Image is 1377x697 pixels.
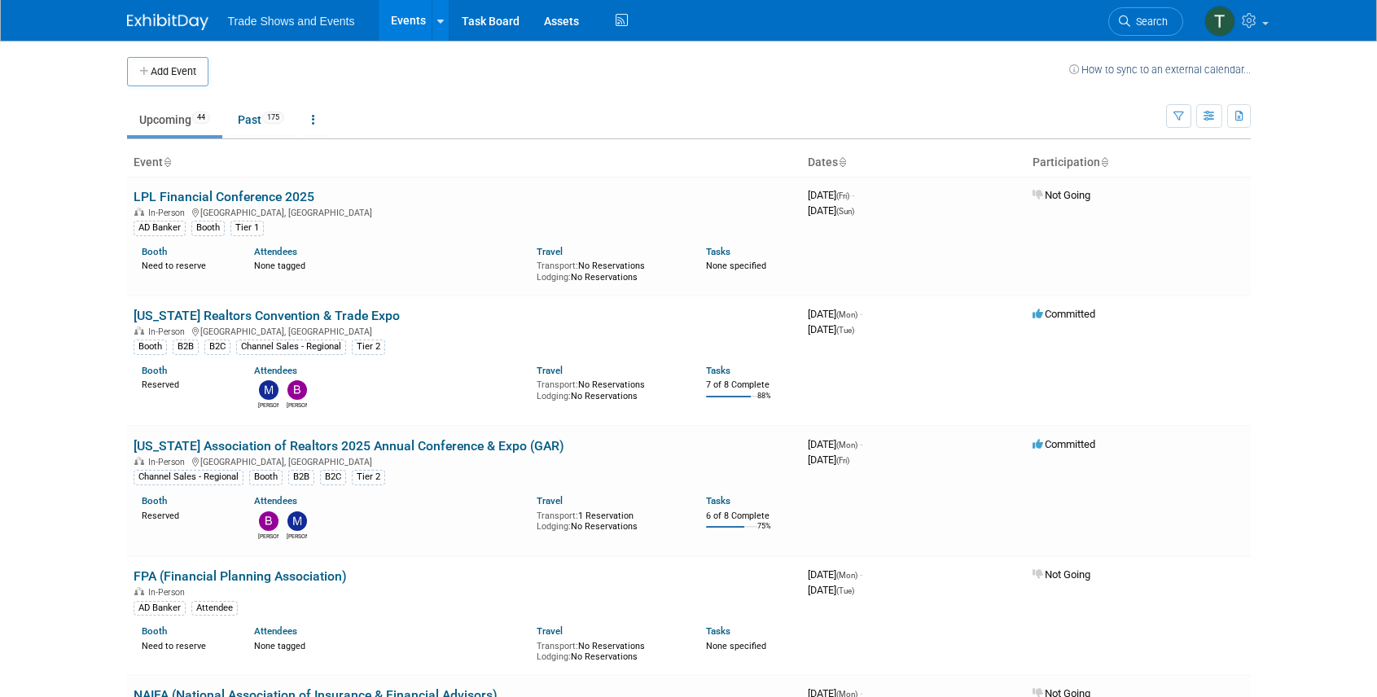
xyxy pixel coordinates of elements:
[173,340,199,354] div: B2B
[706,511,795,522] div: 6 of 8 Complete
[757,392,771,414] td: 88%
[254,365,297,376] a: Attendees
[537,272,571,283] span: Lodging:
[148,587,190,598] span: In-Person
[142,638,230,652] div: Need to reserve
[1100,156,1108,169] a: Sort by Participation Type
[836,441,857,449] span: (Mon)
[134,470,243,484] div: Channel Sales - Regional
[706,246,730,257] a: Tasks
[262,112,284,124] span: 175
[191,221,225,235] div: Booth
[808,189,854,201] span: [DATE]
[537,651,571,662] span: Lodging:
[134,601,186,616] div: AD Banker
[1033,438,1095,450] span: Committed
[287,400,307,410] div: Barbara Wilkinson
[249,470,283,484] div: Booth
[808,568,862,581] span: [DATE]
[142,246,167,257] a: Booth
[134,324,795,337] div: [GEOGRAPHIC_DATA], [GEOGRAPHIC_DATA]
[836,571,857,580] span: (Mon)
[836,326,854,335] span: (Tue)
[134,189,314,204] a: LPL Financial Conference 2025
[320,470,346,484] div: B2C
[134,327,144,335] img: In-Person Event
[142,257,230,272] div: Need to reserve
[254,495,297,506] a: Attendees
[1033,189,1090,201] span: Not Going
[142,376,230,391] div: Reserved
[163,156,171,169] a: Sort by Event Name
[808,438,862,450] span: [DATE]
[808,323,854,335] span: [DATE]
[1033,568,1090,581] span: Not Going
[537,641,578,651] span: Transport:
[537,511,578,521] span: Transport:
[801,149,1026,177] th: Dates
[537,391,571,401] span: Lodging:
[537,495,563,506] a: Travel
[204,340,230,354] div: B2C
[191,601,238,616] div: Attendee
[134,340,167,354] div: Booth
[134,568,347,584] a: FPA (Financial Planning Association)
[287,380,307,400] img: Barbara Wilkinson
[142,625,167,637] a: Booth
[706,365,730,376] a: Tasks
[1069,64,1251,76] a: How to sync to an external calendar...
[836,191,849,200] span: (Fri)
[148,327,190,337] span: In-Person
[134,221,186,235] div: AD Banker
[860,308,862,320] span: -
[127,57,208,86] button: Add Event
[537,521,571,532] span: Lodging:
[134,457,144,465] img: In-Person Event
[254,257,524,272] div: None tagged
[192,112,210,124] span: 44
[134,454,795,467] div: [GEOGRAPHIC_DATA], [GEOGRAPHIC_DATA]
[127,149,801,177] th: Event
[808,308,862,320] span: [DATE]
[258,400,278,410] div: Maurice Vincent
[148,457,190,467] span: In-Person
[1130,15,1168,28] span: Search
[142,495,167,506] a: Booth
[808,204,854,217] span: [DATE]
[1026,149,1251,177] th: Participation
[259,380,278,400] img: Maurice Vincent
[254,638,524,652] div: None tagged
[757,522,771,544] td: 75%
[706,379,795,391] div: 7 of 8 Complete
[706,495,730,506] a: Tasks
[706,261,766,271] span: None specified
[134,205,795,218] div: [GEOGRAPHIC_DATA], [GEOGRAPHIC_DATA]
[352,340,385,354] div: Tier 2
[236,340,346,354] div: Channel Sales - Regional
[808,454,849,466] span: [DATE]
[836,456,849,465] span: (Fri)
[537,261,578,271] span: Transport:
[134,438,564,454] a: [US_STATE] Association of Realtors 2025 Annual Conference & Expo (GAR)
[860,438,862,450] span: -
[127,14,208,30] img: ExhibitDay
[127,104,222,135] a: Upcoming44
[1108,7,1183,36] a: Search
[706,625,730,637] a: Tasks
[228,15,355,28] span: Trade Shows and Events
[287,531,307,541] div: Maurice Vincent
[860,568,862,581] span: -
[537,379,578,390] span: Transport:
[537,365,563,376] a: Travel
[226,104,296,135] a: Past175
[537,257,682,283] div: No Reservations No Reservations
[230,221,264,235] div: Tier 1
[537,507,682,533] div: 1 Reservation No Reservations
[537,625,563,637] a: Travel
[1033,308,1095,320] span: Committed
[259,511,278,531] img: Barbara Wilkinson
[142,507,230,522] div: Reserved
[537,376,682,401] div: No Reservations No Reservations
[836,586,854,595] span: (Tue)
[1204,6,1235,37] img: Tiff Wagner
